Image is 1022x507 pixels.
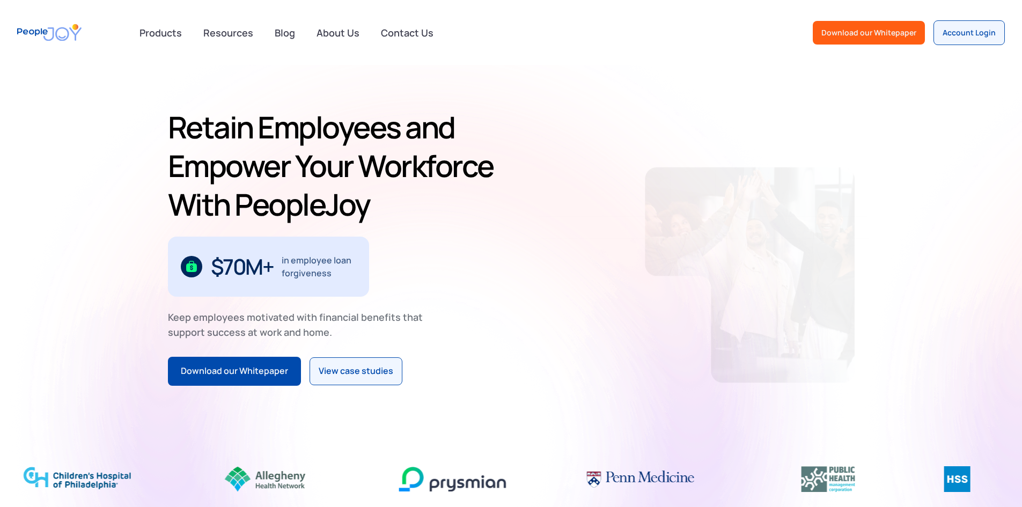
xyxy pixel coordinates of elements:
[282,254,356,280] div: in employee loan forgiveness
[168,108,507,224] h1: Retain Employees and Empower Your Workforce With PeopleJoy
[319,364,393,378] div: View case studies
[17,17,82,48] a: home
[813,21,925,45] a: Download our Whitepaper
[310,21,366,45] a: About Us
[168,310,432,340] div: Keep employees motivated with financial benefits that support success at work and home.
[821,27,916,38] div: Download our Whitepaper
[268,21,302,45] a: Blog
[168,357,301,386] a: Download our Whitepaper
[310,357,402,385] a: View case studies
[133,22,188,43] div: Products
[645,167,855,383] img: Retain-Employees-PeopleJoy
[197,21,260,45] a: Resources
[211,258,274,275] div: $70M+
[943,27,996,38] div: Account Login
[374,21,440,45] a: Contact Us
[933,20,1005,45] a: Account Login
[181,364,288,378] div: Download our Whitepaper
[168,237,369,297] div: 1 / 3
